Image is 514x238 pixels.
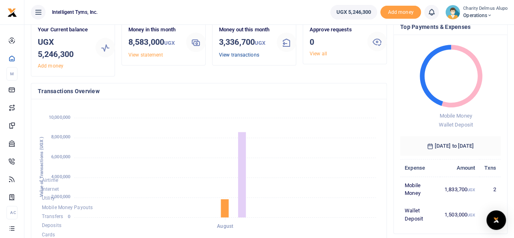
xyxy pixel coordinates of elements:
[42,186,59,192] span: Internet
[38,26,89,34] p: Your Current balance
[219,26,270,34] p: Money out this month
[51,174,70,179] tspan: 4,000,000
[42,232,55,238] span: Cards
[42,177,58,183] span: Airtime
[42,223,61,229] span: Deposits
[7,206,17,219] li: Ac
[467,213,475,217] small: UGX
[219,36,270,49] h3: 3,336,700
[42,214,63,219] span: Transfers
[51,194,70,199] tspan: 2,000,000
[38,87,380,96] h4: Transactions Overview
[440,202,480,227] td: 1,503,000
[38,36,89,60] h3: UGX 5,246,300
[128,36,180,49] h3: 8,583,000
[49,9,101,16] span: Intelligent Tyms, Inc.
[336,8,371,16] span: UGX 5,246,300
[445,5,507,20] a: profile-user Charity Delmus Alupo Operations
[39,137,44,197] text: Value of Transactions (UGX )
[310,26,361,34] p: Approve requests
[440,159,480,177] th: Amount
[380,9,421,15] a: Add money
[310,51,327,57] a: View all
[327,5,380,20] li: Wallet ballance
[479,159,501,177] th: Txns
[400,177,440,202] td: Mobile Money
[164,40,175,46] small: UGX
[217,223,233,229] tspan: August
[128,26,180,34] p: Money in this month
[479,202,501,227] td: 1
[49,115,70,120] tspan: 10,000,000
[400,136,501,156] h6: [DATE] to [DATE]
[440,177,480,202] td: 1,833,700
[445,5,460,20] img: profile-user
[51,155,70,160] tspan: 6,000,000
[463,12,507,19] span: Operations
[42,205,93,210] span: Mobile Money Payouts
[38,63,63,69] a: Add money
[310,36,361,48] h3: 0
[330,5,377,20] a: UGX 5,246,300
[42,196,55,201] span: Utility
[380,6,421,19] li: Toup your wallet
[68,214,70,219] tspan: 0
[128,52,163,58] a: View statement
[51,135,70,140] tspan: 8,000,000
[317,229,325,238] button: Close
[467,188,475,192] small: UGX
[400,22,501,31] h4: Top Payments & Expenses
[479,177,501,202] td: 2
[486,210,506,230] div: Open Intercom Messenger
[439,113,472,119] span: Mobile Money
[219,52,259,58] a: View transactions
[400,202,440,227] td: Wallet Deposit
[438,122,473,128] span: Wallet Deposit
[7,8,17,17] img: logo-small
[463,5,507,12] small: Charity Delmus Alupo
[7,67,17,81] li: M
[255,40,265,46] small: UGX
[400,159,440,177] th: Expense
[7,9,17,15] a: logo-small logo-large logo-large
[380,6,421,19] span: Add money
